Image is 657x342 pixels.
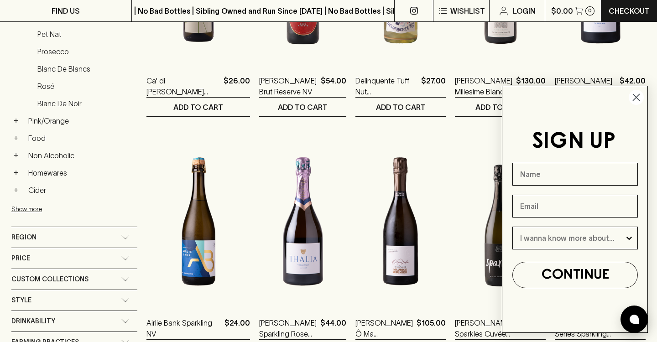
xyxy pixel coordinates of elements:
[520,227,625,249] input: I wanna know more about...
[33,61,137,77] a: Blanc de Blancs
[455,144,546,304] img: Georgie Orbach Sparkles Cuvée Brut NV
[609,5,650,16] p: Checkout
[11,232,36,243] span: Region
[355,144,446,304] img: Maurice Grumier Ô Ma Vallée Champagne NV
[620,75,646,97] p: $42.00
[278,102,328,113] p: ADD TO CART
[355,75,417,97] a: Delinquente Tuff Nut [PERSON_NAME] 2025
[321,75,346,97] p: $54.00
[630,315,639,324] img: bubble-icon
[11,248,137,269] div: Price
[450,5,485,16] p: Wishlist
[146,317,221,339] a: Airlie Bank Sparkling NV
[355,317,413,339] a: [PERSON_NAME] Ô Ma [PERSON_NAME] Champagne NV
[512,163,638,186] input: Name
[493,77,657,342] div: FLYOUT Form
[628,89,644,105] button: Close dialog
[11,186,21,195] button: +
[475,102,525,113] p: ADD TO CART
[551,5,573,16] p: $0.00
[421,75,446,97] p: $27.00
[11,274,89,285] span: Custom Collections
[24,130,137,146] a: Food
[146,144,250,304] img: Airlie Bank Sparkling NV
[11,253,30,264] span: Price
[146,98,250,116] button: ADD TO CART
[11,151,21,160] button: +
[11,227,137,248] div: Region
[455,317,517,339] a: [PERSON_NAME] Sparkles Cuvée Brut NV
[24,113,137,129] a: Pink/Orange
[52,5,80,16] p: FIND US
[259,144,346,304] img: Thalia Sparkling Rose NV
[11,290,137,311] div: Style
[11,269,137,290] div: Custom Collections
[11,311,137,332] div: Drinkability
[33,96,137,111] a: Blanc de Noir
[24,148,137,163] a: Non Alcoholic
[224,317,250,339] p: $24.00
[33,78,137,94] a: Rosé
[11,168,21,177] button: +
[259,98,346,116] button: ADD TO CART
[259,317,317,339] a: [PERSON_NAME] Sparkling Rose NV
[625,227,634,249] button: Show Options
[513,5,536,16] p: Login
[320,317,346,339] p: $44.00
[512,195,638,218] input: Email
[512,262,638,288] button: CONTINUE
[532,131,615,152] span: SIGN UP
[555,75,616,97] a: [PERSON_NAME] Brut Sparkling NV
[376,102,426,113] p: ADD TO CART
[516,75,546,97] p: $130.00
[11,200,131,218] button: Show more
[24,182,137,198] a: Cider
[11,295,31,306] span: Style
[11,316,55,327] span: Drinkability
[355,98,446,116] button: ADD TO CART
[588,8,592,13] p: 0
[455,75,512,97] a: [PERSON_NAME] Millesime Blanc de Blancs 2018
[224,75,250,97] p: $26.00
[11,134,21,143] button: +
[33,26,137,42] a: Pet Nat
[146,75,220,97] a: Ca' di [PERSON_NAME] Frizzante 2020
[455,98,546,116] button: ADD TO CART
[24,165,137,181] a: Homewares
[173,102,223,113] p: ADD TO CART
[259,75,317,97] a: [PERSON_NAME] Brut Reserve NV
[417,317,446,339] p: $105.00
[33,44,137,59] a: Prosecco
[11,116,21,125] button: +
